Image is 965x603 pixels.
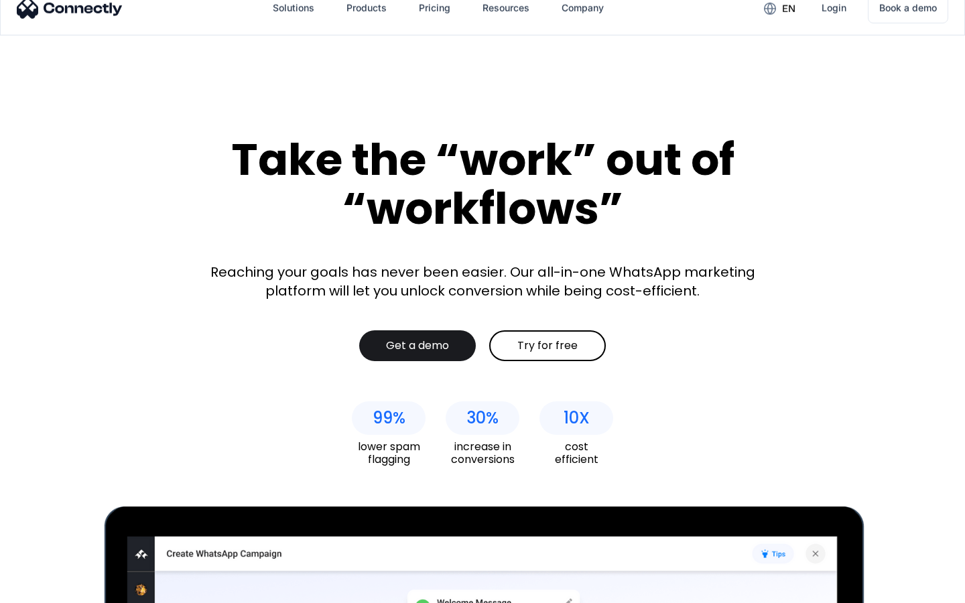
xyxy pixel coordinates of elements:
div: 30% [466,409,499,427]
div: Try for free [517,339,578,352]
div: Get a demo [386,339,449,352]
div: Reaching your goals has never been easier. Our all-in-one WhatsApp marketing platform will let yo... [201,263,764,300]
a: Get a demo [359,330,476,361]
div: lower spam flagging [352,440,426,466]
a: Try for free [489,330,606,361]
div: cost efficient [539,440,613,466]
div: 99% [373,409,405,427]
div: increase in conversions [446,440,519,466]
div: Take the “work” out of “workflows” [181,135,784,232]
ul: Language list [27,580,80,598]
aside: Language selected: English [13,580,80,598]
div: 10X [564,409,590,427]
